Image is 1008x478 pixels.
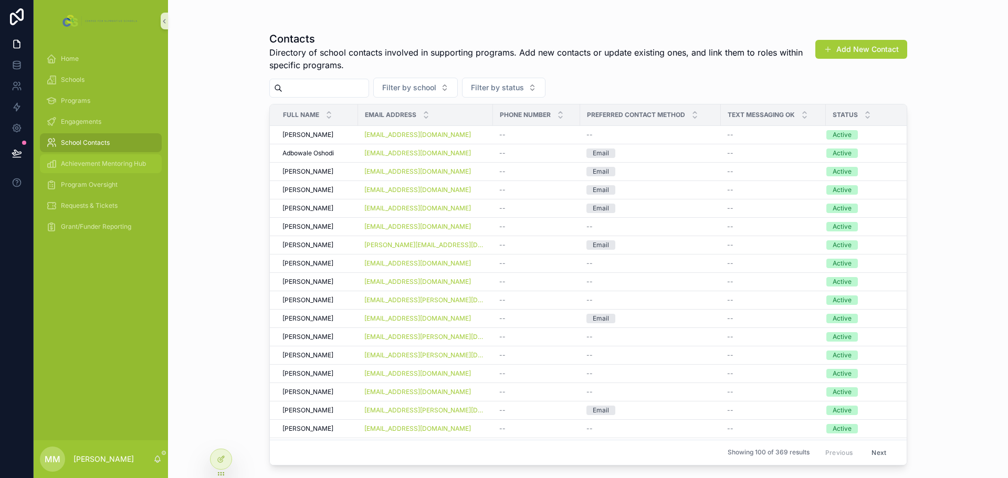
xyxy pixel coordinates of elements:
a: -- [727,167,820,176]
span: MM [45,453,60,465]
a: Adbowale Oshodi [282,149,352,157]
span: [PERSON_NAME] [282,333,333,341]
a: [EMAIL_ADDRESS][DOMAIN_NAME] [364,186,471,194]
a: [PERSON_NAME] [282,204,352,213]
div: Active [833,387,852,397]
span: Grant/Funder Reporting [61,222,131,231]
a: [EMAIL_ADDRESS][DOMAIN_NAME] [364,259,487,268]
span: -- [586,369,593,378]
a: Active [826,406,901,415]
a: [EMAIL_ADDRESS][DOMAIN_NAME] [364,259,471,268]
span: [PERSON_NAME] [282,259,333,268]
div: Email [593,406,609,415]
a: Email [586,204,715,213]
span: Home [61,55,79,63]
span: Program Oversight [61,180,118,189]
a: [PERSON_NAME] [282,222,352,231]
a: [EMAIL_ADDRESS][DOMAIN_NAME] [364,278,471,286]
a: [PERSON_NAME][EMAIL_ADDRESS][DOMAIN_NAME] [364,241,487,249]
a: -- [499,369,574,378]
span: -- [586,278,593,286]
span: -- [727,167,733,176]
span: Preferred Contact Method [587,111,685,119]
a: -- [586,388,715,396]
a: -- [727,296,820,304]
a: -- [499,241,574,249]
a: -- [727,369,820,378]
span: [PERSON_NAME] [282,388,333,396]
a: -- [727,259,820,268]
span: Achievement Mentoring Hub [61,160,146,168]
span: Status [833,111,858,119]
span: -- [727,314,733,323]
img: App logo [60,13,141,29]
span: -- [727,204,733,213]
div: Active [833,148,852,158]
span: -- [727,369,733,378]
div: Active [833,424,852,433]
button: Select Button [462,78,545,98]
span: -- [499,388,506,396]
a: Active [826,424,901,433]
a: [EMAIL_ADDRESS][DOMAIN_NAME] [364,369,487,378]
span: Filter by status [471,82,524,93]
span: [PERSON_NAME] [282,406,333,415]
div: Email [593,148,609,158]
div: Active [833,167,852,176]
a: [EMAIL_ADDRESS][DOMAIN_NAME] [364,149,471,157]
a: Active [826,185,901,195]
a: -- [499,204,574,213]
a: -- [727,388,820,396]
a: -- [586,369,715,378]
span: -- [727,241,733,249]
a: Achievement Mentoring Hub [40,154,162,173]
a: -- [586,278,715,286]
a: -- [727,149,820,157]
div: Active [833,295,852,305]
a: -- [586,222,715,231]
div: Email [593,185,609,195]
span: -- [727,296,733,304]
a: [EMAIL_ADDRESS][DOMAIN_NAME] [364,167,487,176]
a: [PERSON_NAME] [282,406,352,415]
a: -- [727,186,820,194]
span: -- [586,131,593,139]
a: [EMAIL_ADDRESS][DOMAIN_NAME] [364,167,471,176]
div: Email [593,167,609,176]
a: Active [826,259,901,268]
span: -- [727,131,733,139]
button: Add New Contact [815,40,907,59]
a: [EMAIL_ADDRESS][DOMAIN_NAME] [364,204,487,213]
span: [PERSON_NAME] [282,204,333,213]
a: Active [826,332,901,342]
div: Active [833,314,852,323]
a: [EMAIL_ADDRESS][DOMAIN_NAME] [364,186,487,194]
div: Active [833,369,852,378]
a: -- [727,424,820,433]
div: scrollable content [34,42,168,250]
span: Directory of school contacts involved in supporting programs. Add new contacts or update existing... [269,46,816,71]
span: -- [586,351,593,359]
span: Full Name [283,111,319,119]
span: -- [499,424,506,433]
span: Showing 100 of 369 results [728,449,810,457]
a: -- [499,424,574,433]
a: [EMAIL_ADDRESS][PERSON_NAME][DOMAIN_NAME] [364,296,487,304]
a: -- [499,167,574,176]
span: -- [499,278,506,286]
div: Active [833,204,852,213]
span: -- [499,369,506,378]
a: -- [499,259,574,268]
span: -- [499,406,506,415]
a: -- [727,278,820,286]
span: Filter by school [382,82,436,93]
a: Email [586,406,715,415]
span: [PERSON_NAME] [282,314,333,323]
span: School Contacts [61,139,110,147]
a: Active [826,314,901,323]
span: [PERSON_NAME] [282,241,333,249]
a: Requests & Tickets [40,196,162,215]
a: [PERSON_NAME] [282,186,352,194]
a: Email [586,148,715,158]
span: -- [499,241,506,249]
